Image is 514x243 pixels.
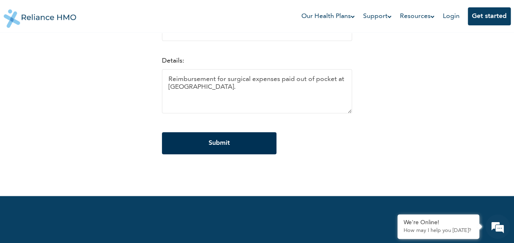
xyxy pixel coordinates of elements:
a: Login [443,13,460,20]
textarea: Type your message and hit 'Enter' [4,173,156,201]
span: Conversation [4,216,80,221]
input: Submit [162,132,276,154]
div: FAQs [80,201,156,227]
img: d_794563401_company_1708531726252_794563401 [15,41,33,61]
a: Support [363,11,392,21]
span: We're online! [47,78,113,160]
div: Chat with us now [43,46,137,56]
div: We're Online! [404,219,473,226]
button: Get started [468,7,511,25]
img: Reliance HMO's Logo [4,3,76,28]
a: Our Health Plans [301,11,355,21]
p: How may I help you today? [404,227,473,234]
div: Minimize live chat window [134,4,154,24]
a: Resources [400,11,435,21]
label: Details: [162,58,184,64]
